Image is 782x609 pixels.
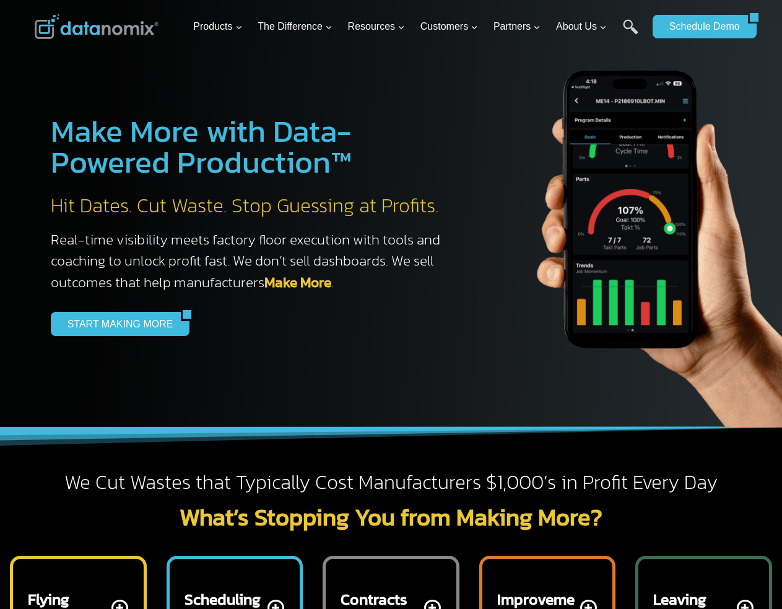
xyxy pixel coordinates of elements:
img: Datanomix [35,14,159,39]
span: Customers [420,19,478,35]
a: START MAKING MORE [51,312,181,335]
span: Resources [348,19,405,35]
a: Make More [264,272,331,293]
nav: Primary Navigation [188,7,646,47]
h2: We Cut Wastes that Typically Cost Manufacturers $1,000’s in Profit Every Day [35,470,748,496]
h2: Hit Dates. Cut Waste. Stop Guessing at Profits. [51,193,453,219]
a: Search [623,19,638,47]
span: Products [193,19,242,35]
span: The Difference [258,19,332,35]
h1: Make More with Data-Powered Production™ [51,116,453,178]
h2: What’s Stopping You from Making More? [35,506,748,529]
span: About Us [556,19,607,35]
span: Partners [493,19,541,35]
h3: Real-time visibility meets factory floor execution with tools and coaching to unlock profit fast.... [51,229,453,293]
a: Schedule Demo [653,15,748,38]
